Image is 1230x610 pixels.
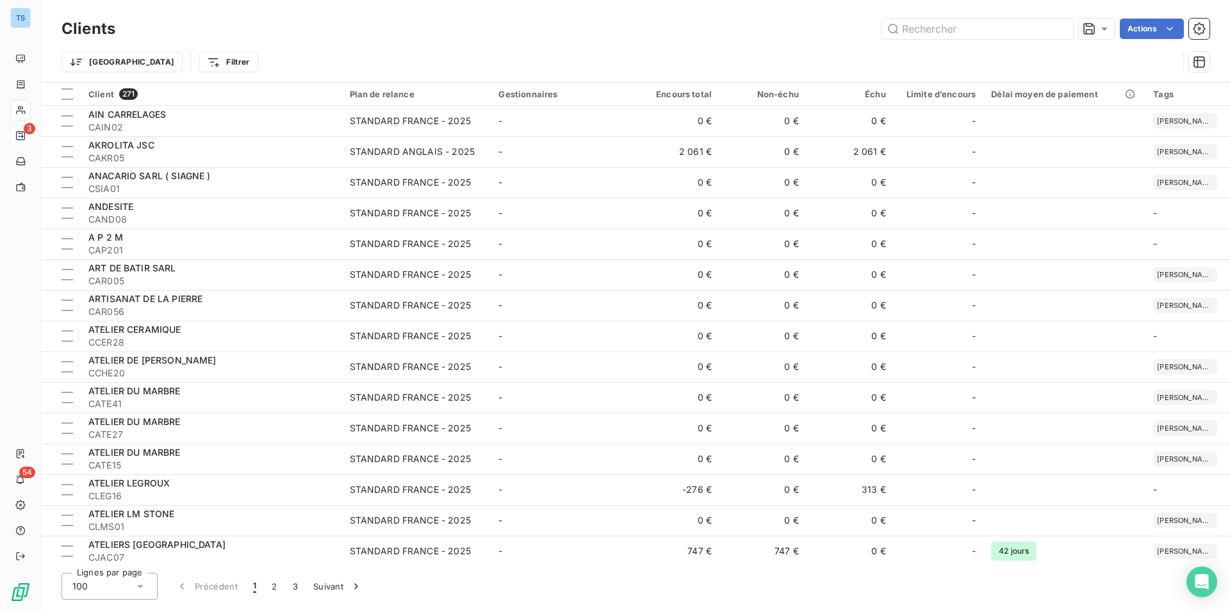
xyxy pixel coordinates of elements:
div: Tags [1153,89,1222,99]
span: [PERSON_NAME] [1157,301,1213,309]
div: Plan de relance [350,89,484,99]
td: 0 € [807,505,894,536]
span: - [498,146,502,157]
span: CCER28 [88,336,334,349]
td: 0 € [632,167,719,198]
div: STANDARD FRANCE - 2025 [350,330,471,342]
td: 0 € [719,167,807,198]
div: STANDARD FRANCE - 2025 [350,268,471,281]
span: 100 [72,580,88,593]
span: CAIN02 [88,121,334,134]
span: ATELIER DU MARBRE [88,447,181,458]
td: 0 € [719,382,807,413]
td: 0 € [807,106,894,136]
span: CAP201 [88,244,334,257]
button: Actions [1120,19,1184,39]
span: - [972,268,976,281]
span: - [972,237,976,250]
td: 0 € [719,321,807,351]
div: STANDARD FRANCE - 2025 [350,391,471,404]
td: 0 € [719,290,807,321]
span: ATELIER DE [PERSON_NAME] [88,355,217,365]
div: Encours total [640,89,712,99]
td: 2 061 € [807,136,894,167]
td: 0 € [807,167,894,198]
span: - [972,391,976,404]
span: - [498,300,502,310]
span: [PERSON_NAME] [1157,148,1213,156]
button: 3 [285,573,306,600]
input: Rechercher [881,19,1074,39]
span: - [498,392,502,403]
td: 0 € [632,259,719,290]
span: CSIA01 [88,182,334,195]
span: CATE27 [88,428,334,441]
div: Gestionnaires [498,89,625,99]
div: Non-échu [727,89,799,99]
span: ART DE BATIR SARL [88,262,176,273]
span: - [972,422,976,435]
span: - [498,422,502,433]
button: Suivant [306,573,370,600]
td: 747 € [719,536,807,566]
td: 0 € [719,351,807,382]
div: STANDARD FRANCE - 2025 [350,237,471,250]
button: 2 [264,573,284,600]
button: Filtrer [199,52,258,72]
td: 0 € [632,413,719,444]
td: 0 € [719,198,807,229]
div: STANDARD FRANCE - 2025 [350,422,471,435]
span: ARTISANAT DE LA PIERRE [88,293,202,304]
span: [PERSON_NAME] [1157,424,1213,432]
span: 1 [253,580,256,593]
div: STANDARD FRANCE - 2025 [350,360,471,373]
div: Open Intercom Messenger [1186,566,1217,597]
td: 0 € [807,351,894,382]
span: ATELIER DU MARBRE [88,416,181,427]
span: - [498,515,502,526]
span: - [972,207,976,220]
span: Client [88,89,114,99]
div: STANDARD FRANCE - 2025 [350,483,471,496]
td: 0 € [632,198,719,229]
h3: Clients [61,17,115,40]
td: 0 € [719,259,807,290]
span: [PERSON_NAME] [1157,271,1213,278]
td: 0 € [719,136,807,167]
td: 0 € [719,505,807,536]
span: - [498,115,502,126]
td: 0 € [807,321,894,351]
span: ATELIER CERAMIQUE [88,324,181,335]
td: 0 € [719,106,807,136]
span: - [972,330,976,342]
td: 0 € [719,474,807,505]
span: CATE15 [88,459,334,472]
span: - [972,145,976,158]
td: 0 € [807,229,894,259]
td: 313 € [807,474,894,505]
span: CCHE20 [88,367,334,380]
span: - [498,453,502,464]
span: - [972,453,976,465]
td: -276 € [632,474,719,505]
span: ATELIER LEGROUX [88,478,170,488]
td: 0 € [632,351,719,382]
span: - [498,207,502,218]
span: - [498,177,502,188]
span: ATELIER DU MARBRE [88,385,181,396]
span: [PERSON_NAME] [1157,179,1213,186]
div: Limite d’encours [901,89,976,99]
button: Précédent [168,573,245,600]
td: 0 € [807,259,894,290]
span: 3 [24,123,35,134]
div: STANDARD FRANCE - 2025 [350,514,471,527]
span: ANDESITE [88,201,133,212]
span: [PERSON_NAME] [1157,455,1213,463]
span: - [1153,207,1157,218]
td: 0 € [632,106,719,136]
div: STANDARD FRANCE - 2025 [350,207,471,220]
td: 0 € [807,198,894,229]
span: - [498,330,502,341]
span: - [498,361,502,372]
span: CAR056 [88,305,334,318]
